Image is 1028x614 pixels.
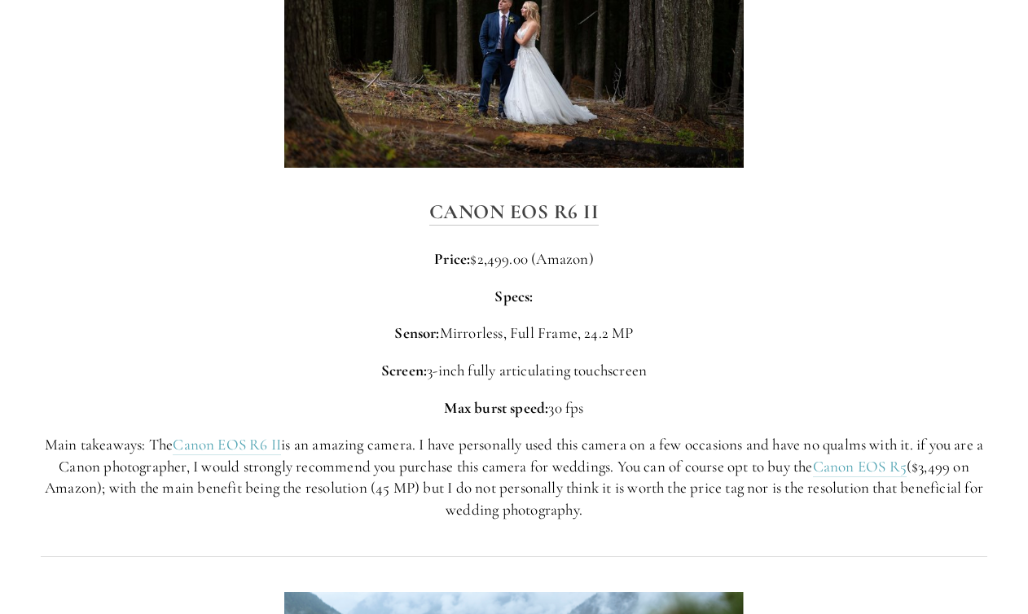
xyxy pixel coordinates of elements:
p: Main takeaways: The is an amazing camera. I have personally used this camera on a few occasions a... [41,434,987,520]
a: Canon EOS R6 II [429,200,600,226]
strong: Canon EOS R6 II [429,200,600,224]
strong: Sensor: [394,323,439,342]
strong: Max burst speed: [444,398,548,417]
p: $2,499.00 (Amazon) [41,248,987,270]
a: Canon EOS R5 [813,457,907,477]
strong: Price: [434,249,470,268]
strong: Specs: [494,287,533,305]
a: Canon EOS R6 II [173,435,281,455]
p: 3-inch fully articulating touchscreen [41,360,987,382]
p: 30 fps [41,397,987,419]
p: Mirrorless, Full Frame, 24.2 MP [41,322,987,344]
strong: Screen: [381,361,427,379]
